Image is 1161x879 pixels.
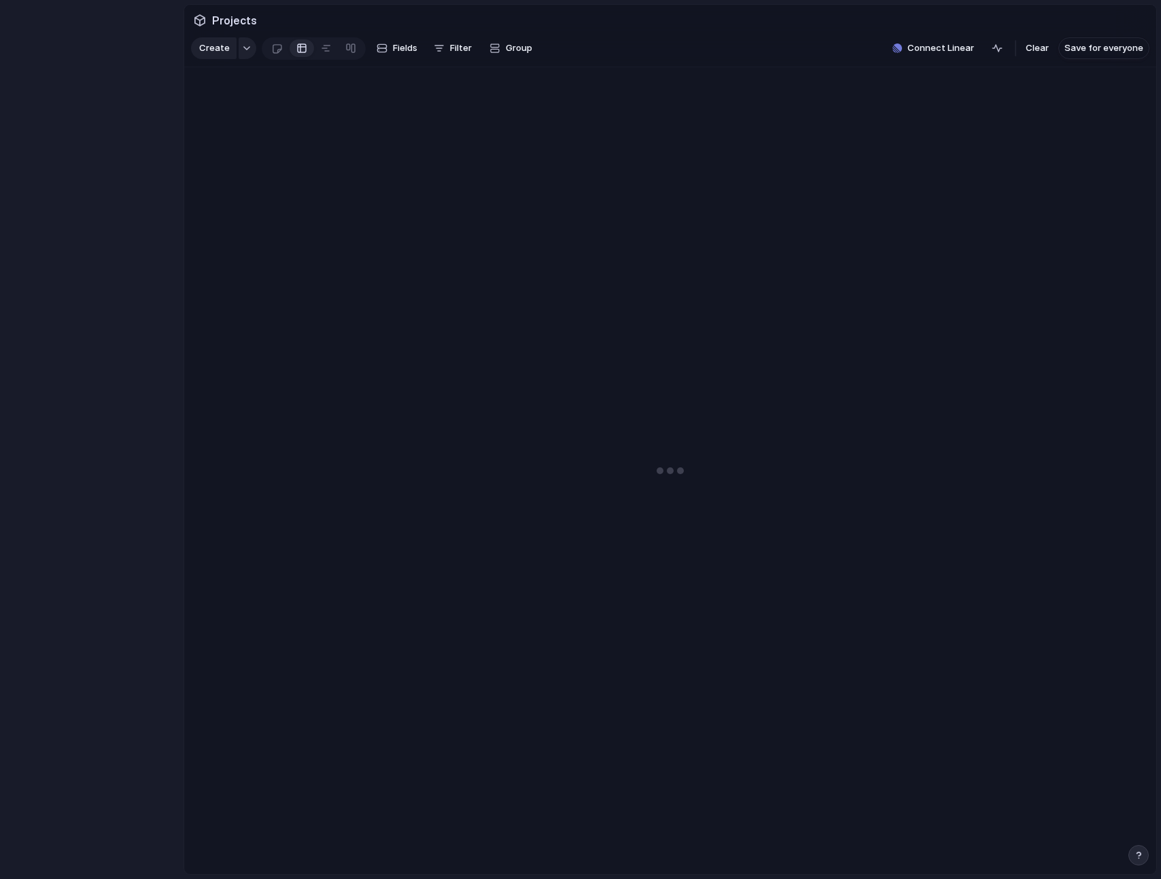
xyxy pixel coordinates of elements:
button: Save for everyone [1058,37,1149,59]
span: Projects [209,8,260,33]
button: Group [483,37,539,59]
span: Group [506,41,532,55]
button: Create [191,37,237,59]
button: Fields [371,37,423,59]
span: Connect Linear [907,41,974,55]
span: Clear [1026,41,1049,55]
span: Fields [393,41,417,55]
button: Clear [1020,37,1054,59]
span: Filter [450,41,472,55]
button: Filter [428,37,477,59]
span: Create [199,41,230,55]
button: Connect Linear [887,38,980,58]
span: Save for everyone [1064,41,1143,55]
